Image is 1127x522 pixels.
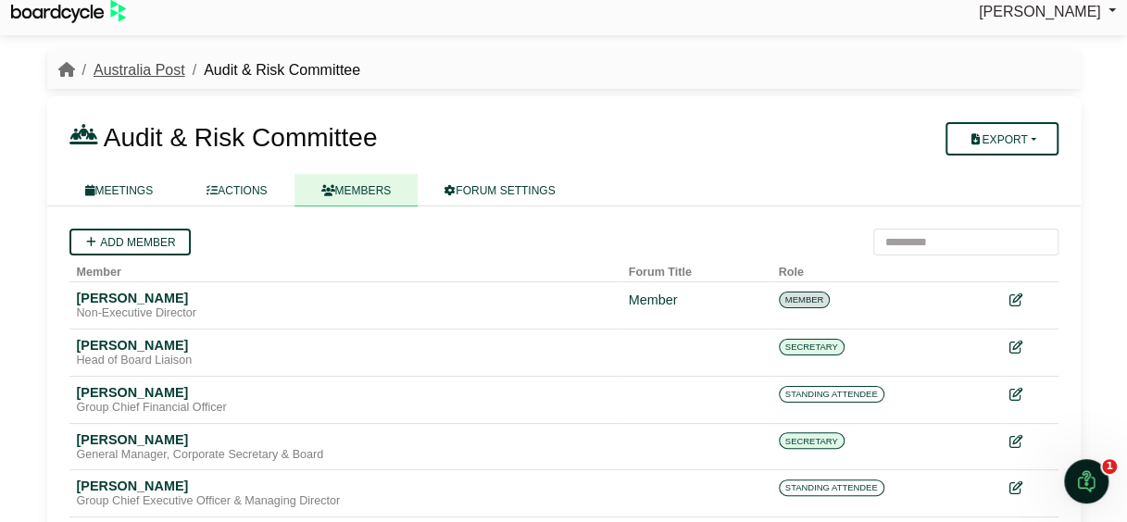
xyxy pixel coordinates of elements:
a: Australia Post [94,62,185,78]
li: Audit & Risk Committee [185,58,360,82]
a: MEMBERS [294,174,419,206]
div: Edit [1009,290,1051,311]
iframe: Intercom live chat [1064,459,1108,503]
th: Forum Title [621,255,771,282]
div: Edit [1009,431,1051,453]
div: [PERSON_NAME] [77,478,614,494]
span: [PERSON_NAME] [979,4,1101,19]
span: STANDING ATTENDEE [779,479,884,496]
span: STANDING ATTENDEE [779,386,884,403]
div: [PERSON_NAME] [77,290,614,306]
a: Add member [69,229,191,255]
div: Edit [1009,478,1051,499]
a: MEETINGS [58,174,181,206]
div: General Manager, Corporate Secretary & Board [77,448,614,463]
span: SECRETARY [779,432,845,449]
div: Edit [1009,384,1051,405]
span: Audit & Risk Committee [104,123,378,152]
div: Edit [1009,337,1051,358]
th: Member [69,255,621,282]
th: Role [771,255,1002,282]
span: MEMBER [779,292,831,308]
button: Export [945,122,1058,155]
div: Member [629,290,764,311]
div: Group Chief Executive Officer & Managing Director [77,494,614,509]
div: Non-Executive Director [77,306,614,321]
div: Group Chief Financial Officer [77,401,614,416]
a: ACTIONS [180,174,294,206]
div: [PERSON_NAME] [77,384,614,401]
a: FORUM SETTINGS [418,174,582,206]
nav: breadcrumb [58,58,361,82]
div: Head of Board Liaison [77,354,614,368]
div: [PERSON_NAME] [77,431,614,448]
span: 1 [1102,459,1117,474]
div: [PERSON_NAME] [77,337,614,354]
span: SECRETARY [779,339,845,355]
